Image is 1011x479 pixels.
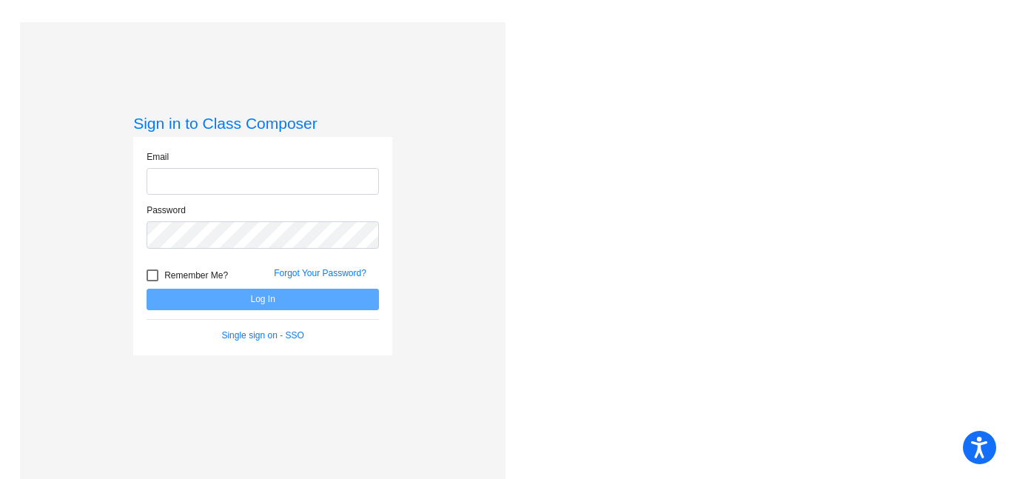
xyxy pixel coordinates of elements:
[147,289,379,310] button: Log In
[147,204,186,217] label: Password
[133,114,392,133] h3: Sign in to Class Composer
[274,268,366,278] a: Forgot Your Password?
[164,267,228,284] span: Remember Me?
[147,150,169,164] label: Email
[221,330,303,341] a: Single sign on - SSO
